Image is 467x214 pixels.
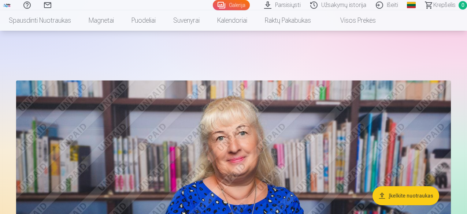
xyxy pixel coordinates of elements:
span: 0 [459,1,467,10]
a: Visos prekės [320,10,385,31]
a: Magnetai [80,10,123,31]
a: Kalendoriai [208,10,256,31]
a: Raktų pakabukas [256,10,320,31]
a: Suvenyrai [164,10,208,31]
img: /fa2 [3,3,11,7]
a: Puodeliai [123,10,164,31]
span: Krepšelis [433,1,456,10]
button: Įkelkite nuotraukas [373,186,439,205]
